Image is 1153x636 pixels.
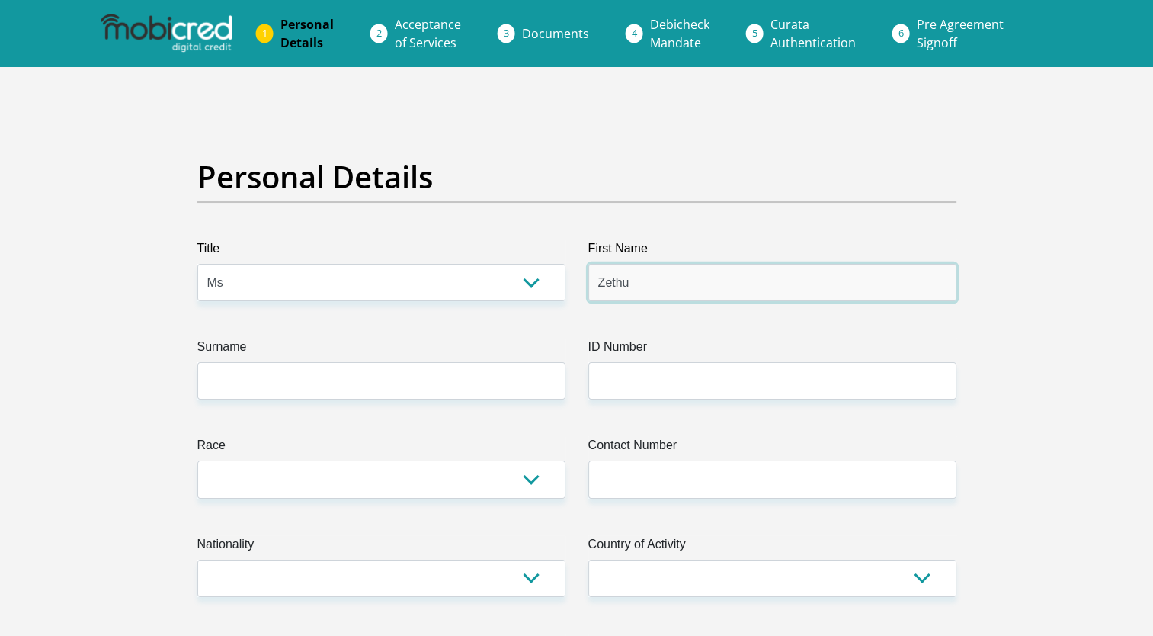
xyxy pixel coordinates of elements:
[197,159,956,195] h2: Personal Details
[905,9,1016,58] a: Pre AgreementSignoff
[197,535,565,560] label: Nationality
[588,535,956,560] label: Country of Activity
[197,436,565,461] label: Race
[770,16,856,51] span: Curata Authentication
[280,16,334,51] span: Personal Details
[395,16,461,51] span: Acceptance of Services
[197,338,565,362] label: Surname
[917,16,1004,51] span: Pre Agreement Signoff
[197,239,565,264] label: Title
[758,9,868,58] a: CurataAuthentication
[650,16,709,51] span: Debicheck Mandate
[510,18,601,49] a: Documents
[588,362,956,400] input: ID Number
[268,9,346,58] a: PersonalDetails
[588,264,956,301] input: First Name
[197,362,565,400] input: Surname
[638,9,722,58] a: DebicheckMandate
[588,338,956,362] label: ID Number
[383,9,473,58] a: Acceptanceof Services
[522,25,589,42] span: Documents
[588,461,956,498] input: Contact Number
[588,239,956,264] label: First Name
[588,436,956,461] label: Contact Number
[101,14,232,53] img: mobicred logo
